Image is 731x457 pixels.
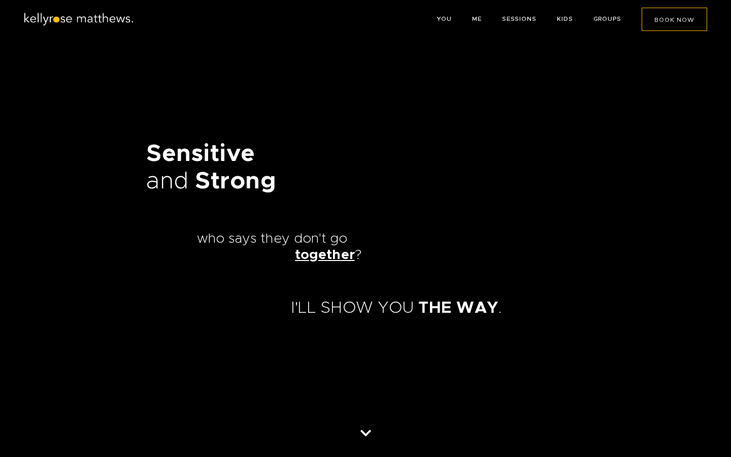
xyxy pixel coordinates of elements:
span: and [146,170,189,193]
span: ? [355,248,361,262]
span: . [499,300,502,316]
span: Sensitive [146,142,255,166]
span: I'LL SHOW YOU [291,300,414,316]
span: Strong [195,170,276,193]
span: THE WAY [418,300,499,316]
span: who says they don't go [197,232,347,246]
u: together [295,248,354,262]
